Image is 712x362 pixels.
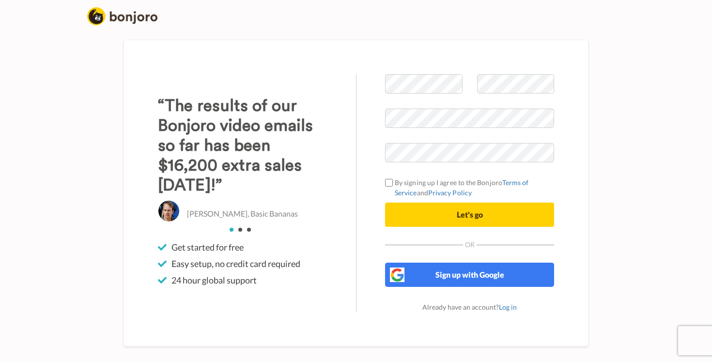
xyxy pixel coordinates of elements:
span: Sign up with Google [435,270,504,279]
p: [PERSON_NAME], Basic Bananas [187,208,298,220]
span: Get started for free [171,241,244,253]
img: Christo Hall, Basic Bananas [158,200,180,222]
a: Log in [499,303,517,311]
span: Or [463,241,477,248]
button: Sign up with Google [385,263,554,287]
img: logo_full.png [87,7,157,25]
a: Terms of Service [395,178,529,197]
label: By signing up I agree to the Bonjoro and [385,177,554,198]
span: Easy setup, no credit card required [171,258,300,269]
span: 24 hour global support [171,274,257,286]
span: Already have an account? [422,303,517,311]
a: Privacy Policy [428,189,472,197]
button: Let's go [385,203,554,227]
span: Let's go [457,210,483,219]
h3: “The results of our Bonjoro video emails so far has been $16,200 extra sales [DATE]!” [158,96,327,195]
input: By signing up I agree to the BonjoroTerms of ServiceandPrivacy Policy [385,179,393,187]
